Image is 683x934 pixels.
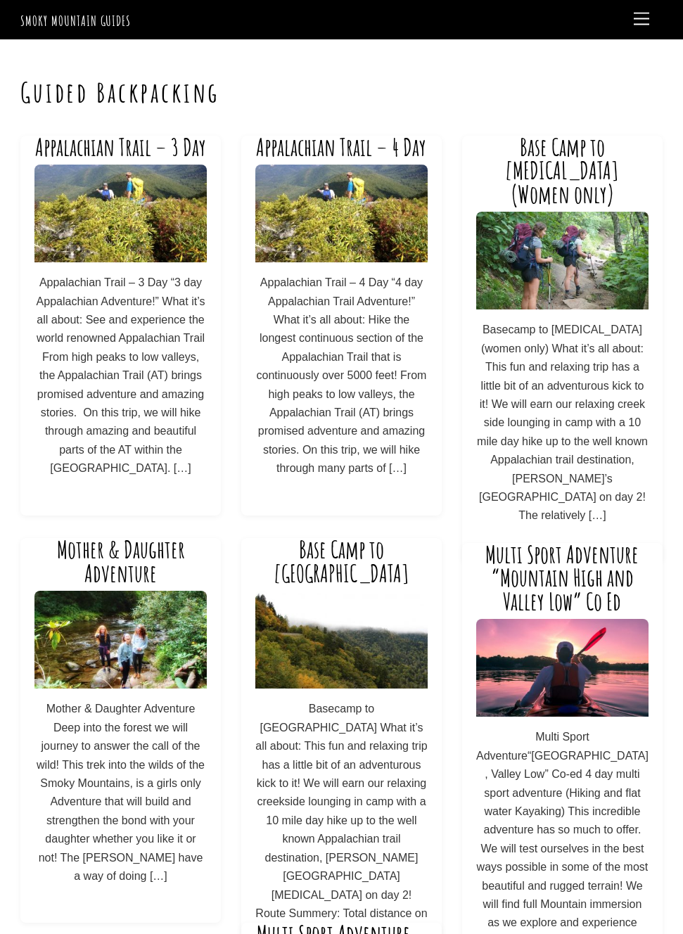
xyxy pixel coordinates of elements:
img: kayaking-1149886_1920-min [476,619,649,717]
p: Basecamp to [MEDICAL_DATA] (women only) What it’s all about: This fun and relaxing trip has a lit... [476,321,649,525]
a: Appalachian Trail – 4 Day [256,132,426,162]
a: Base Camp to [MEDICAL_DATA] (Women only) [505,132,619,209]
h1: Guided Backpacking [20,76,663,108]
a: Smoky Mountain Guides [20,12,131,30]
a: Appalachian Trail – 3 Day [35,132,206,162]
a: Multi Sport Adventure “Mountain High and Valley Low” Co Ed [485,539,639,616]
img: smokymountainguides.com-women_only-12 [34,591,207,689]
a: Base Camp to [GEOGRAPHIC_DATA] [274,535,409,588]
p: Mother & Daughter Adventure Deep into the forest we will journey to answer the call of the wild! ... [34,700,207,885]
p: Appalachian Trail – 4 Day “4 day Appalachian Trail Adventure!” What it’s all about: Hike the long... [255,274,428,478]
img: 1448638418078-min [255,165,428,262]
a: Mother & Daughter Adventure [57,535,185,588]
img: smokymountainguides.com-backpacking_participants [476,212,649,309]
img: DSC_1073 [255,591,428,689]
p: Appalachian Trail – 3 Day “3 day Appalachian Adventure!” What it’s all about: See and experience ... [34,274,207,478]
a: Menu [627,6,656,33]
img: 1448638418078-min [34,165,207,262]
